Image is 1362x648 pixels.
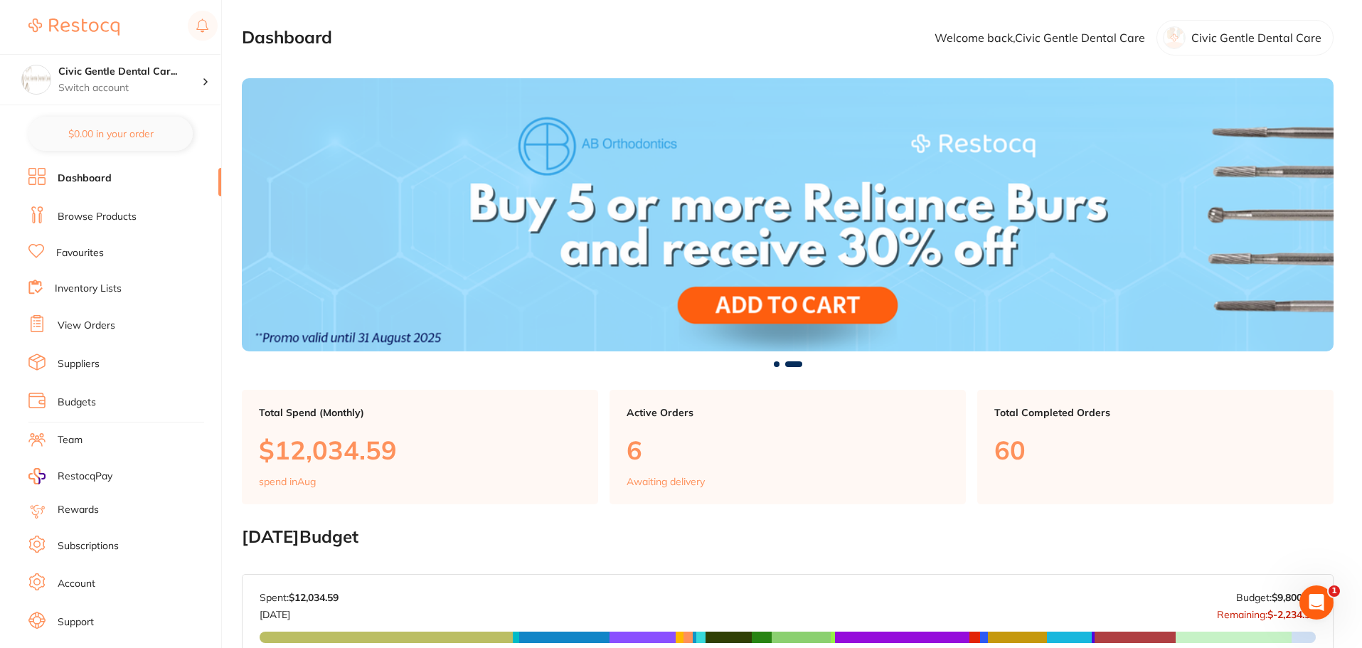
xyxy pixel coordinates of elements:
[58,539,119,553] a: Subscriptions
[610,390,966,505] a: Active Orders6Awaiting delivery
[1299,585,1334,620] iframe: Intercom live chat
[935,31,1145,44] p: Welcome back, Civic Gentle Dental Care
[55,282,122,296] a: Inventory Lists
[994,407,1316,418] p: Total Completed Orders
[58,357,100,371] a: Suppliers
[1236,592,1316,603] p: Budget:
[28,468,46,484] img: RestocqPay
[58,319,115,333] a: View Orders
[58,65,202,79] h4: Civic Gentle Dental Care
[289,591,339,604] strong: $12,034.59
[627,476,705,487] p: Awaiting delivery
[977,390,1334,505] a: Total Completed Orders60
[242,28,332,48] h2: Dashboard
[58,469,112,484] span: RestocqPay
[58,395,96,410] a: Budgets
[259,435,581,464] p: $12,034.59
[1272,591,1316,604] strong: $9,800.00
[28,18,119,36] img: Restocq Logo
[1217,603,1316,620] p: Remaining:
[28,117,193,151] button: $0.00 in your order
[1191,31,1321,44] p: Civic Gentle Dental Care
[242,527,1334,547] h2: [DATE] Budget
[58,433,83,447] a: Team
[58,171,112,186] a: Dashboard
[259,476,316,487] p: spend in Aug
[994,435,1316,464] p: 60
[242,390,598,505] a: Total Spend (Monthly)$12,034.59spend inAug
[259,407,581,418] p: Total Spend (Monthly)
[56,246,104,260] a: Favourites
[28,11,119,43] a: Restocq Logo
[22,65,50,94] img: Civic Gentle Dental Care
[58,503,99,517] a: Rewards
[627,407,949,418] p: Active Orders
[28,468,112,484] a: RestocqPay
[1329,585,1340,597] span: 1
[58,577,95,591] a: Account
[260,592,339,603] p: Spent:
[1267,608,1316,621] strong: $-2,234.59
[58,81,202,95] p: Switch account
[260,603,339,620] p: [DATE]
[242,78,1334,351] img: Dashboard
[627,435,949,464] p: 6
[58,210,137,224] a: Browse Products
[58,615,94,630] a: Support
